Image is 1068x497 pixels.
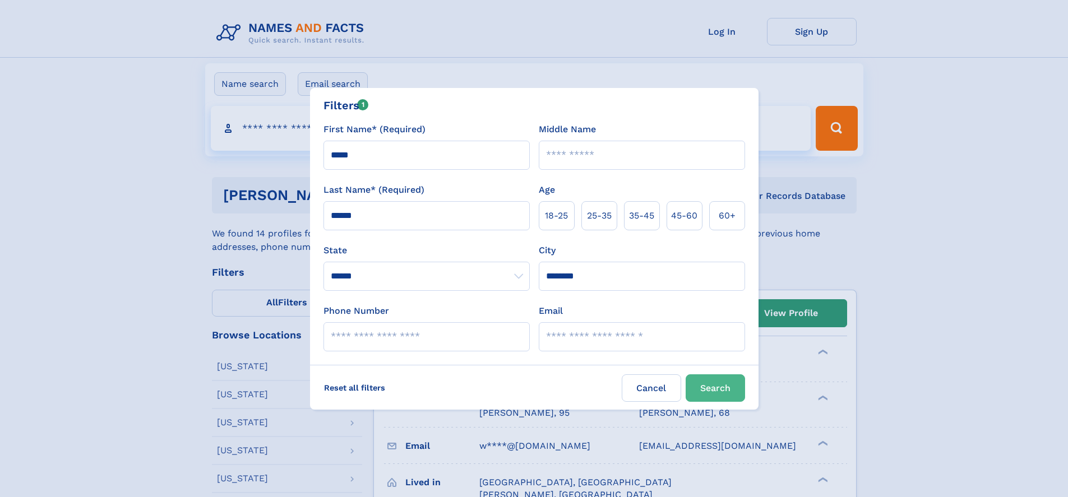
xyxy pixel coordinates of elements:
[323,123,426,136] label: First Name* (Required)
[671,209,697,222] span: 45‑60
[719,209,736,222] span: 60+
[587,209,612,222] span: 25‑35
[622,374,681,402] label: Cancel
[539,123,596,136] label: Middle Name
[545,209,568,222] span: 18‑25
[323,183,424,197] label: Last Name* (Required)
[686,374,745,402] button: Search
[539,244,556,257] label: City
[323,97,369,114] div: Filters
[539,304,563,318] label: Email
[539,183,555,197] label: Age
[629,209,654,222] span: 35‑45
[323,304,389,318] label: Phone Number
[323,244,530,257] label: State
[317,374,392,401] label: Reset all filters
